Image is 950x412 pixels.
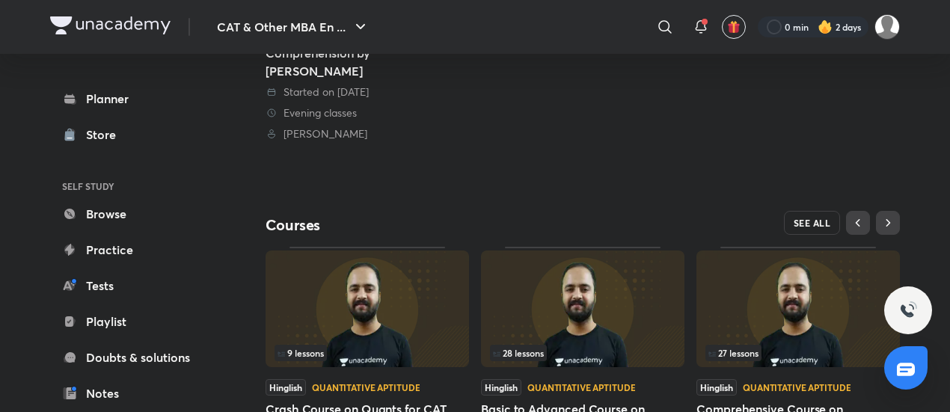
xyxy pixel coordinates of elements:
[50,342,224,372] a: Doubts & solutions
[490,345,675,361] div: infosection
[696,250,900,367] img: Thumbnail
[481,379,521,396] span: Hinglish
[705,345,891,361] div: infosection
[50,16,171,34] img: Company Logo
[50,120,224,150] a: Store
[278,348,324,357] span: 9 lessons
[899,301,917,319] img: ttu
[743,383,851,392] div: Quantitative Aptitude
[266,84,469,99] div: Started on 13 Jan 2024
[493,348,544,357] span: 28 lessons
[312,383,420,392] div: Quantitative Aptitude
[527,383,635,392] div: Quantitative Aptitude
[266,250,469,367] img: Thumbnail
[50,84,224,114] a: Planner
[490,345,675,361] div: left
[86,126,125,144] div: Store
[50,16,171,38] a: Company Logo
[266,379,306,396] span: Hinglish
[874,14,900,40] img: Avinash Tibrewal
[818,19,833,34] img: streak
[266,105,469,120] div: Evening classes
[266,215,583,235] h4: Courses
[481,250,684,367] img: Thumbnail
[722,15,746,39] button: avatar
[266,126,469,141] div: Lokesh Sharma
[727,20,741,34] img: avatar
[490,345,675,361] div: infocontainer
[696,379,737,396] span: Hinglish
[794,218,831,228] span: SEE ALL
[208,12,379,42] button: CAT & Other MBA En ...
[275,345,460,361] div: left
[50,199,224,229] a: Browse
[784,211,841,235] button: SEE ALL
[50,307,224,336] a: Playlist
[705,345,891,361] div: left
[705,345,891,361] div: infocontainer
[50,378,224,408] a: Notes
[275,345,460,361] div: infocontainer
[50,173,224,199] h6: SELF STUDY
[50,271,224,301] a: Tests
[275,345,460,361] div: infosection
[708,348,759,357] span: 27 lessons
[50,235,224,265] a: Practice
